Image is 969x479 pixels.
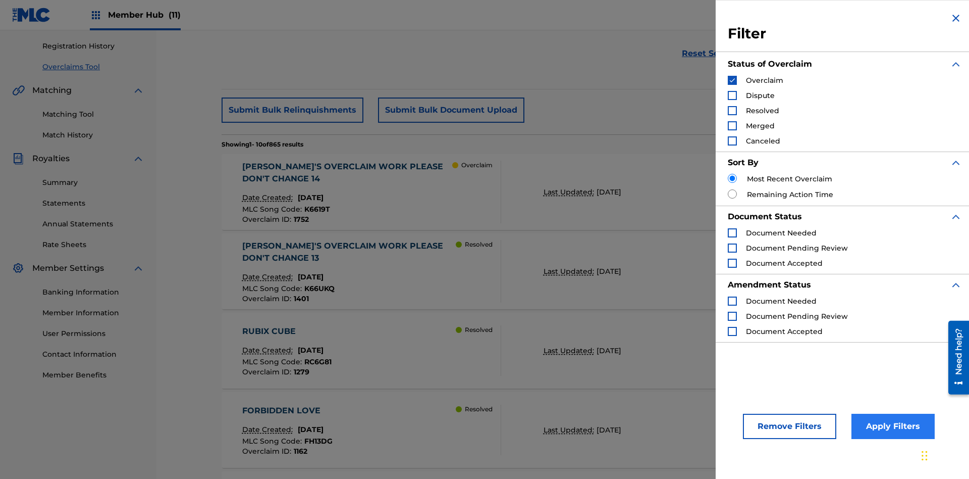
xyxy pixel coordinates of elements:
[42,219,144,229] a: Annual Statements
[242,357,304,366] span: MLC Song Code :
[544,425,597,436] p: Last Updated:
[169,10,181,20] span: (11)
[90,9,102,21] img: Top Rightsholders
[32,153,70,165] span: Royalties
[42,198,144,209] a: Statements
[242,424,295,435] p: Date Created:
[950,12,962,24] img: close
[851,414,935,439] button: Apply Filters
[304,357,332,366] span: RC6G81
[222,233,904,309] a: [PERSON_NAME]'S OVERCLAIM WORK PLEASE DON'T CHANGE 13Date Created:[DATE]MLC Song Code:K66UKQOverc...
[465,240,493,249] p: Resolved
[298,425,324,434] span: [DATE]
[294,367,309,376] span: 1279
[242,294,294,303] span: Overclaim ID :
[743,414,836,439] button: Remove Filters
[42,41,144,52] a: Registration History
[747,174,832,184] label: Most Recent Overclaim
[919,430,969,479] iframe: Chat Widget
[222,154,904,230] a: [PERSON_NAME]'S OVERCLAIM WORK PLEASE DON'T CHANGE 14Date Created:[DATE]MLC Song Code:K6619TOverc...
[304,205,330,214] span: K6619T
[597,425,621,435] span: [DATE]
[242,193,295,203] p: Date Created:
[294,294,309,303] span: 1401
[42,349,144,360] a: Contact Information
[222,392,904,468] a: FORBIDDEN LOVEDate Created:[DATE]MLC Song Code:FH13DGOverclaim ID:1162 ResolvedLast Updated:[DATE...
[677,42,742,65] a: Reset Search
[544,187,597,198] p: Last Updated:
[42,287,144,298] a: Banking Information
[242,240,456,264] div: [PERSON_NAME]'S OVERCLAIM WORK PLEASE DON'T CHANGE 13
[729,77,736,84] img: checkbox
[42,328,144,339] a: User Permissions
[746,259,823,268] span: Document Accepted
[544,346,597,356] p: Last Updated:
[42,62,144,72] a: Overclaims Tool
[132,153,144,165] img: expand
[42,239,144,250] a: Rate Sheets
[597,346,621,355] span: [DATE]
[922,441,928,471] div: Drag
[42,130,144,140] a: Match History
[950,58,962,70] img: expand
[461,161,493,170] p: Overclaim
[544,266,597,277] p: Last Updated:
[378,98,524,123] button: Submit Bulk Document Upload
[950,279,962,291] img: expand
[42,370,144,380] a: Member Benefits
[12,262,24,274] img: Member Settings
[242,284,304,293] span: MLC Song Code :
[222,313,904,389] a: RUBIX CUBEDate Created:[DATE]MLC Song Code:RC6G81Overclaim ID:1279 ResolvedLast Updated:[DATE]Sub...
[242,447,294,456] span: Overclaim ID :
[728,280,811,290] strong: Amendment Status
[242,367,294,376] span: Overclaim ID :
[597,187,621,197] span: [DATE]
[294,215,309,224] span: 1752
[12,84,25,97] img: Matching
[298,193,324,202] span: [DATE]
[465,325,493,334] p: Resolved
[242,215,294,224] span: Overclaim ID :
[728,158,759,167] strong: Sort By
[950,211,962,223] img: expand
[12,8,51,22] img: MLC Logo
[728,212,802,221] strong: Document Status
[746,244,848,253] span: Document Pending Review
[242,437,304,446] span: MLC Song Code :
[42,109,144,120] a: Matching Tool
[728,59,812,69] strong: Status of Overclaim
[242,205,304,214] span: MLC Song Code :
[746,136,780,146] span: Canceled
[304,437,333,446] span: FH13DG
[304,284,335,293] span: K66UKQ
[746,297,817,306] span: Document Needed
[222,98,363,123] button: Submit Bulk Relinquishments
[242,345,295,356] p: Date Created:
[298,346,324,355] span: [DATE]
[132,262,144,274] img: expand
[42,308,144,318] a: Member Information
[242,272,295,282] p: Date Created:
[242,161,453,185] div: [PERSON_NAME]'S OVERCLAIM WORK PLEASE DON'T CHANGE 14
[746,76,783,85] span: Overclaim
[746,228,817,237] span: Document Needed
[222,2,904,74] form: Search Form
[746,312,848,321] span: Document Pending Review
[746,121,775,130] span: Merged
[32,84,72,97] span: Matching
[950,157,962,169] img: expand
[12,153,24,165] img: Royalties
[465,405,493,414] p: Resolved
[298,272,324,281] span: [DATE]
[242,325,332,338] div: RUBIX CUBE
[746,106,779,115] span: Resolved
[294,447,307,456] span: 1162
[941,317,969,400] iframe: Resource Center
[728,25,962,43] h3: Filter
[747,189,833,200] label: Remaining Action Time
[222,140,303,149] p: Showing 1 - 10 of 865 results
[746,327,823,336] span: Document Accepted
